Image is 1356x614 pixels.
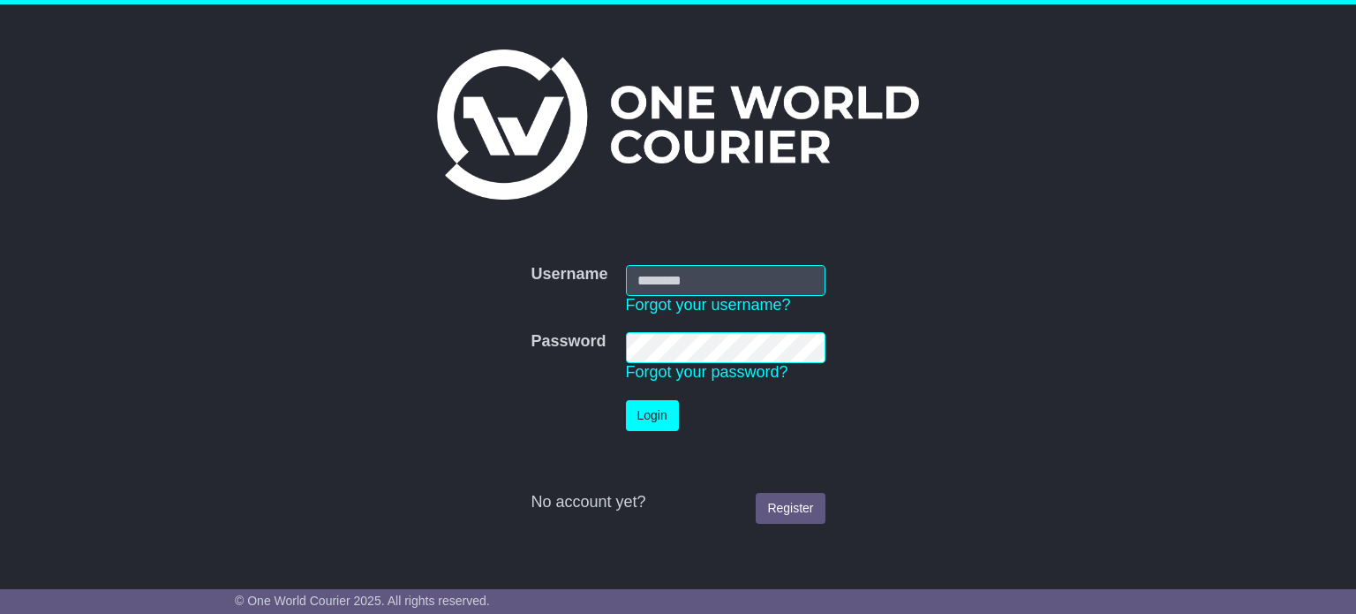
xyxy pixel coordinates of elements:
[235,594,490,608] span: © One World Courier 2025. All rights reserved.
[437,49,919,200] img: One World
[531,265,607,284] label: Username
[626,400,679,431] button: Login
[531,332,606,352] label: Password
[531,493,825,512] div: No account yet?
[626,296,791,314] a: Forgot your username?
[626,363,788,381] a: Forgot your password?
[756,493,825,524] a: Register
